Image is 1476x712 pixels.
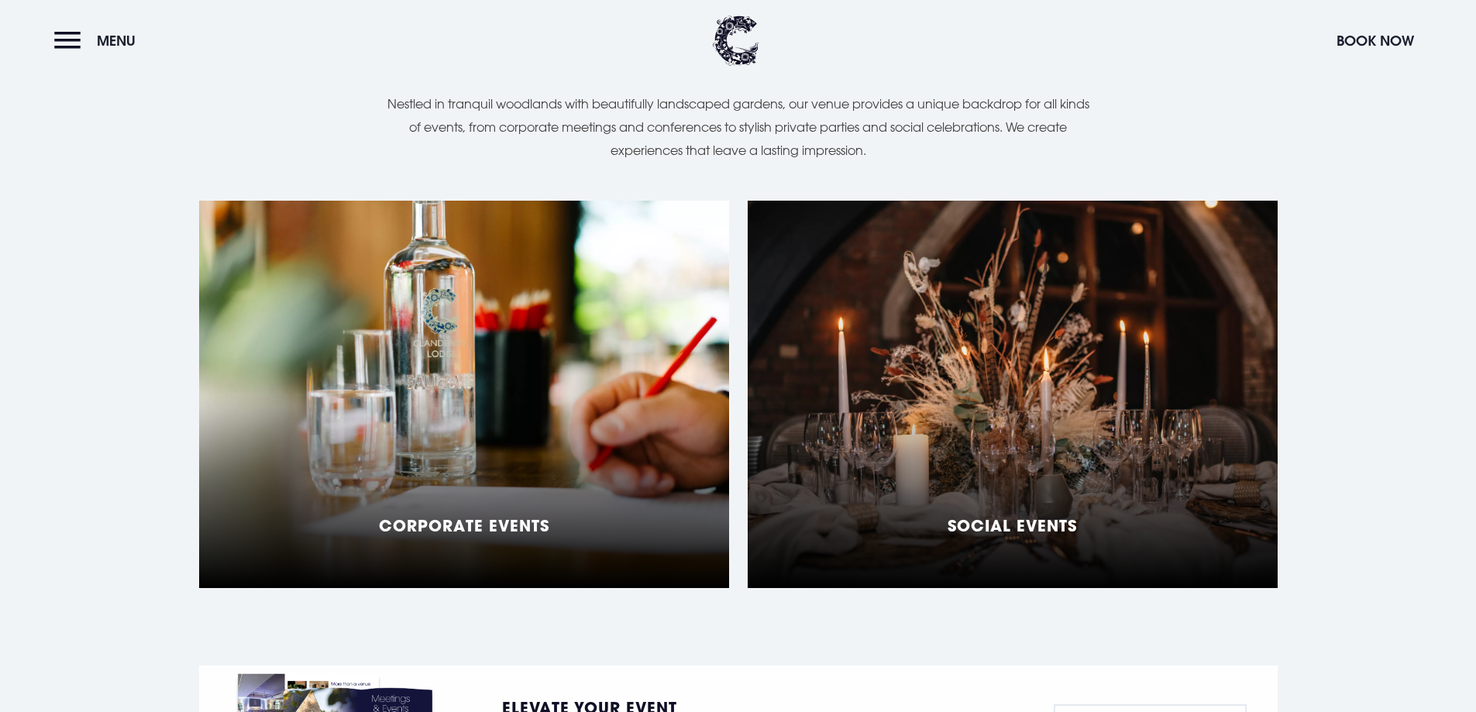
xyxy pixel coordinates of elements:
p: Nestled in tranquil woodlands with beautifully landscaped gardens, our venue provides a unique ba... [382,92,1095,163]
button: Menu [54,24,143,57]
a: Corporate Events [199,201,729,588]
span: Menu [97,32,136,50]
button: Book Now [1329,24,1422,57]
h5: Social Events [948,516,1077,535]
h5: Corporate Events [379,516,549,535]
img: Clandeboye Lodge [713,15,759,66]
a: Social Events [748,201,1278,588]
